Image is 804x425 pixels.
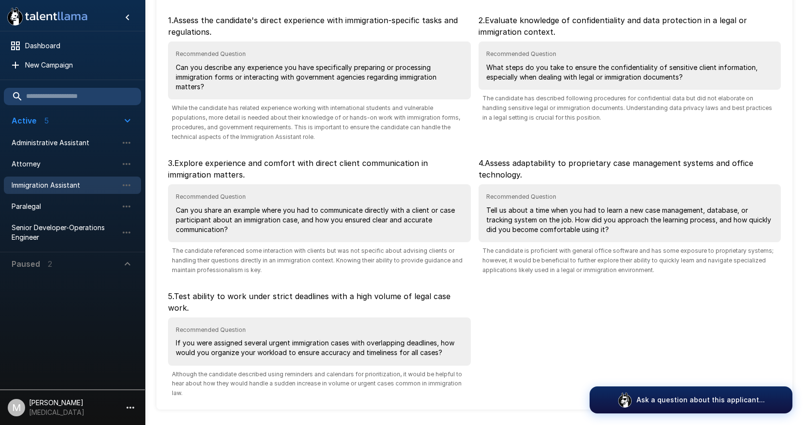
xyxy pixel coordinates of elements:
p: Can you describe any experience you have specifically preparing or processing immigration forms o... [176,63,463,92]
span: Recommended Question [176,325,463,335]
p: 3 . Explore experience and comfort with direct client communication in immigration matters. [168,157,471,180]
p: 1 . Assess the candidate's direct experience with immigration-specific tasks and regulations. [168,14,471,38]
p: 4 . Assess adaptability to proprietary case management systems and office technology. [479,157,781,180]
span: Recommended Question [486,49,774,59]
p: Ask a question about this applicant... [636,395,765,405]
span: Although the candidate described using reminders and calendars for prioritization, it would be he... [168,370,471,398]
p: Tell us about a time when you had to learn a new case management, database, or tracking system on... [486,206,774,234]
span: The candidate referenced some interaction with clients but was not specific about advising client... [168,246,471,275]
p: 5 . Test ability to work under strict deadlines with a high volume of legal case work. [168,290,471,314]
p: What steps do you take to ensure the confidentiality of sensitive client information, especially ... [486,63,774,82]
span: Recommended Question [176,49,463,59]
img: logo_glasses@2x.png [617,392,633,408]
p: If you were assigned several urgent immigration cases with overlapping deadlines, how would you o... [176,338,463,357]
p: Can you share an example where you had to communicate directly with a client or case participant ... [176,206,463,234]
span: Recommended Question [486,192,774,202]
span: While the candidate has related experience working with international students and vulnerable pop... [168,103,471,142]
span: Recommended Question [176,192,463,202]
span: The candidate is proficient with general office software and has some exposure to proprietary sys... [479,246,781,275]
p: 2 . Evaluate knowledge of confidentiality and data protection in a legal or immigration context. [479,14,781,38]
span: The candidate has described following procedures for confidential data but did not elaborate on h... [479,94,781,123]
button: Ask a question about this applicant... [590,386,792,413]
